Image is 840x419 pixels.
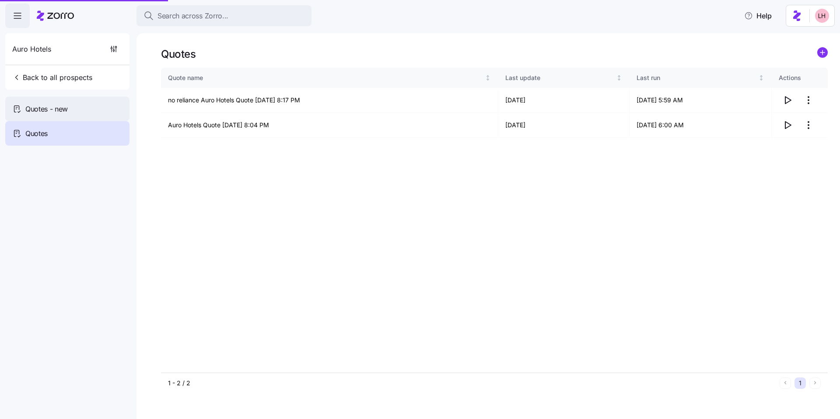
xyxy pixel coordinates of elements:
th: Quote nameNot sorted [161,68,498,88]
button: Back to all prospects [9,69,96,86]
a: add icon [817,47,828,61]
div: Quote name [168,73,483,83]
a: Quotes - new [5,97,129,121]
td: no reliance Auro Hotels Quote [DATE] 8:17 PM [161,88,498,113]
td: [DATE] 5:59 AM [630,88,772,113]
div: Last update [505,73,615,83]
button: Previous page [780,377,791,389]
button: Search across Zorro... [136,5,311,26]
span: Auro Hotels [12,44,51,55]
img: 8ac9784bd0c5ae1e7e1202a2aac67deb [815,9,829,23]
td: Auro Hotels Quote [DATE] 8:04 PM [161,113,498,138]
td: [DATE] [498,113,630,138]
th: Last updateNot sorted [498,68,630,88]
div: Not sorted [758,75,764,81]
div: 1 - 2 / 2 [168,379,776,388]
span: Search across Zorro... [157,10,228,21]
span: Back to all prospects [12,72,92,83]
div: Last run [637,73,756,83]
a: Quotes [5,121,129,146]
th: Last runNot sorted [630,68,772,88]
button: 1 [794,377,806,389]
button: Help [737,7,779,24]
span: Quotes [25,128,48,139]
h1: Quotes [161,47,196,61]
td: [DATE] [498,88,630,113]
svg: add icon [817,47,828,58]
span: Quotes - new [25,104,68,115]
div: Actions [779,73,821,83]
div: Not sorted [616,75,622,81]
div: Not sorted [485,75,491,81]
td: [DATE] 6:00 AM [630,113,772,138]
button: Next page [809,377,821,389]
span: Help [744,10,772,21]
